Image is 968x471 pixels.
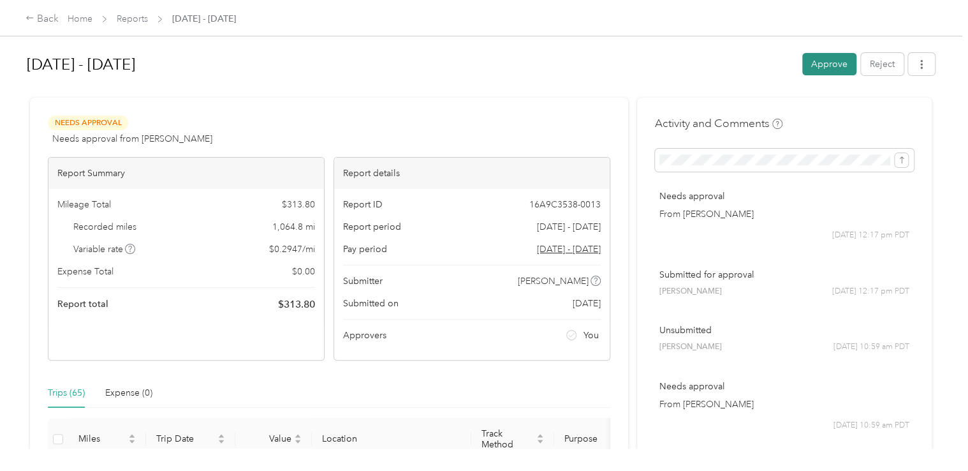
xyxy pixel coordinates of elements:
[146,418,235,461] th: Trip Date
[105,386,152,400] div: Expense (0)
[128,438,136,445] span: caret-down
[343,329,386,342] span: Approvers
[294,438,302,445] span: caret-down
[897,400,968,471] iframe: Everlance-gr Chat Button Frame
[529,198,601,211] span: 16A9C3538-0013
[312,418,471,461] th: Location
[26,11,59,27] div: Back
[334,158,610,189] div: Report details
[73,243,136,256] span: Variable rate
[246,433,291,444] span: Value
[659,207,909,221] p: From [PERSON_NAME]
[269,243,315,256] span: $ 0.2947 / mi
[564,433,629,444] span: Purpose
[48,386,85,400] div: Trips (65)
[518,274,589,288] span: [PERSON_NAME]
[343,243,387,256] span: Pay period
[217,438,225,445] span: caret-down
[128,432,136,440] span: caret-up
[833,420,909,431] span: [DATE] 10:59 am PDT
[802,53,856,75] button: Approve
[57,297,108,311] span: Report total
[471,418,554,461] th: Track Method
[27,49,793,80] h1: Sep 1 - 30, 2025
[292,265,315,278] span: $ 0.00
[583,329,599,342] span: You
[659,380,909,393] p: Needs approval
[659,190,909,203] p: Needs approval
[655,116,782,131] h4: Activity and Comments
[294,432,302,440] span: caret-up
[68,13,92,24] a: Home
[217,432,225,440] span: caret-up
[282,198,315,211] span: $ 313.80
[537,243,601,256] span: Go to pay period
[659,341,722,353] span: [PERSON_NAME]
[536,432,544,440] span: caret-up
[343,297,399,310] span: Submitted on
[278,297,315,312] span: $ 313.80
[659,324,909,337] p: Unsubmitted
[68,418,146,461] th: Miles
[57,265,114,278] span: Expense Total
[536,438,544,445] span: caret-down
[272,220,315,234] span: 1,064.8 mi
[573,297,601,310] span: [DATE]
[832,230,909,241] span: [DATE] 12:17 pm PDT
[343,198,383,211] span: Report ID
[235,418,312,461] th: Value
[659,286,722,297] span: [PERSON_NAME]
[554,418,650,461] th: Purpose
[833,341,909,353] span: [DATE] 10:59 am PDT
[117,13,148,24] a: Reports
[57,198,111,211] span: Mileage Total
[52,132,212,146] span: Needs approval from [PERSON_NAME]
[832,286,909,297] span: [DATE] 12:17 pm PDT
[73,220,136,234] span: Recorded miles
[861,53,904,75] button: Reject
[172,12,236,26] span: [DATE] - [DATE]
[48,158,324,189] div: Report Summary
[537,220,601,234] span: [DATE] - [DATE]
[481,428,534,450] span: Track Method
[78,433,126,444] span: Miles
[343,274,383,288] span: Submitter
[659,268,909,281] p: Submitted for approval
[156,433,215,444] span: Trip Date
[343,220,401,234] span: Report period
[48,116,128,130] span: Needs Approval
[659,398,909,411] p: From [PERSON_NAME]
